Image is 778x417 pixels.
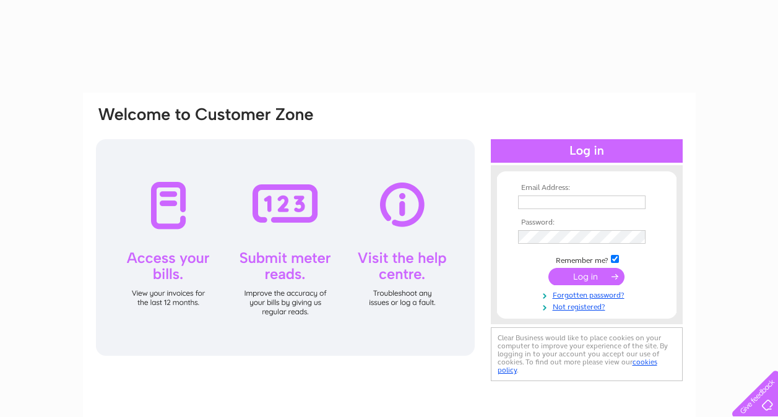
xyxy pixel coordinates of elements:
[491,327,683,381] div: Clear Business would like to place cookies on your computer to improve your experience of the sit...
[515,218,659,227] th: Password:
[515,253,659,265] td: Remember me?
[548,268,625,285] input: Submit
[515,184,659,192] th: Email Address:
[518,300,659,312] a: Not registered?
[498,358,657,374] a: cookies policy
[518,288,659,300] a: Forgotten password?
